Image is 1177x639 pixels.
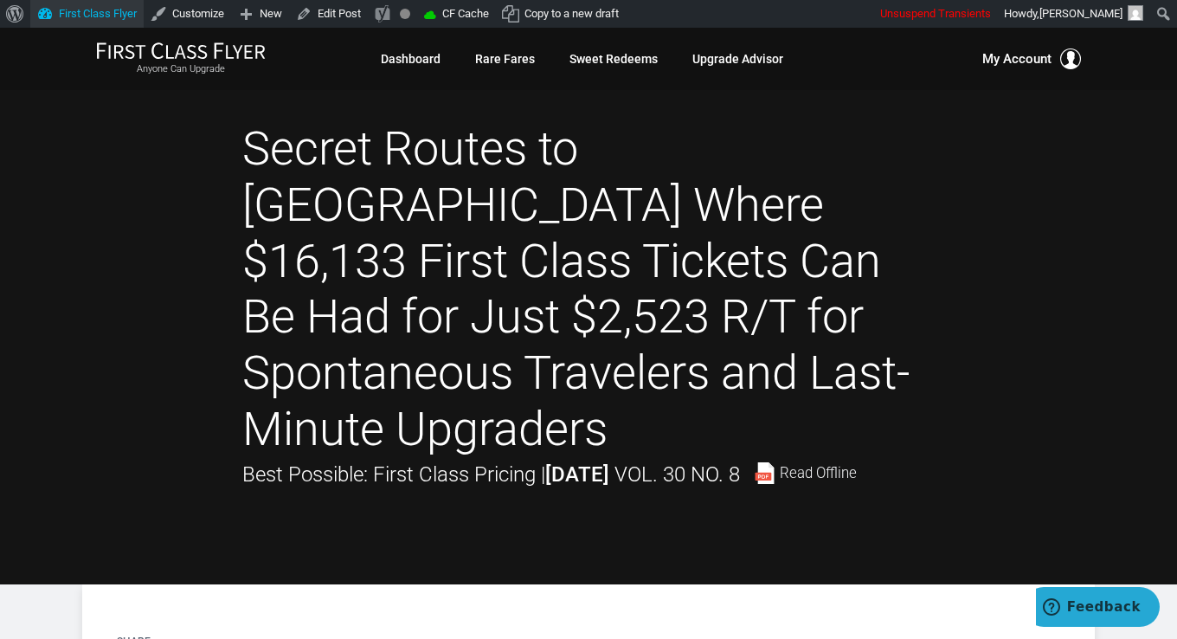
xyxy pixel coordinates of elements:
button: My Account [982,48,1081,69]
img: pdf-file.svg [754,462,775,484]
h1: Secret Routes to [GEOGRAPHIC_DATA] Where $16,133 First Class Tickets Can Be Had for Just $2,523 R... [242,121,935,458]
span: Read Offline [780,466,857,481]
iframe: Opens a widget where you can find more information [1036,587,1160,630]
a: Rare Fares [475,43,535,74]
a: Read Offline [754,462,857,484]
a: First Class FlyerAnyone Can Upgrade [96,42,266,76]
span: Vol. 30 No. 8 [614,462,740,487]
div: Best Possible: First Class Pricing | [242,458,857,491]
a: Sweet Redeems [569,43,658,74]
a: Dashboard [381,43,441,74]
span: Unsuspend Transients [880,7,991,20]
strong: [DATE] [545,462,609,487]
span: My Account [982,48,1052,69]
img: First Class Flyer [96,42,266,60]
a: Upgrade Advisor [692,43,783,74]
span: [PERSON_NAME] [1039,7,1122,20]
small: Anyone Can Upgrade [96,63,266,75]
